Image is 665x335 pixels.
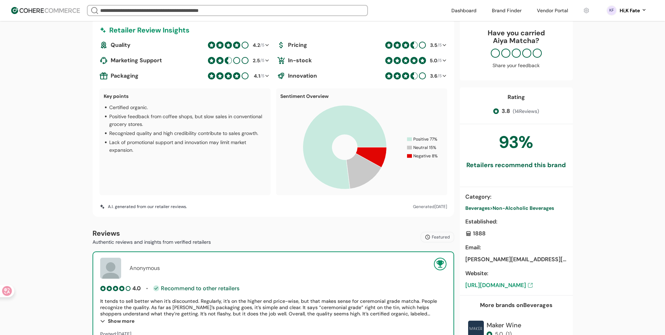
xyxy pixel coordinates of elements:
[465,205,567,212] a: Beverages>Non-Alcoholic Beverages
[280,93,443,100] p: Sentiment Overview
[252,72,264,80] div: /5
[499,130,533,155] div: 93 %
[132,284,141,292] div: 4.0
[606,5,617,16] svg: 0 percent
[430,42,437,49] div: 3.5
[620,7,640,14] div: Hi, K Fate
[467,37,566,44] p: Aiya Matcha ?
[109,138,266,154] p: Lack of promotional support and innovation may limit market expansion.
[252,42,264,49] div: /5
[465,193,567,201] div: Category :
[100,298,446,317] div: It tends to sell better when it’s discounted. Regularly, it’s on the higher end price-wise, but t...
[100,317,446,325] div: Show more
[99,204,187,210] div: A.I. generated from our retailer reviews.
[99,25,447,35] div: Retailer Review Insights
[430,72,437,80] div: 3.6
[253,42,260,49] div: 4.2
[467,62,566,69] div: Share your feedback
[413,153,438,159] span: Negative 8 %
[109,113,266,128] p: Positive feedback from coffee shops, but slow sales in conventional grocery stores.
[253,57,260,64] div: 2.5
[502,107,510,115] span: 3.8
[11,7,80,14] img: Cohere Logo
[466,161,566,170] div: Retailers recommend this brand
[465,255,567,264] div: [PERSON_NAME][EMAIL_ADDRESS][DOMAIN_NAME]
[277,41,382,49] div: Pricing
[413,204,447,210] div: Generated [DATE]
[513,108,539,115] span: ( 14 Reviews)
[413,136,437,142] span: Positive 77 %
[429,57,442,64] div: /5
[465,269,567,278] div: Website :
[99,72,205,80] div: Packaging
[254,72,260,80] div: 4.1
[493,205,554,211] span: Non-Alcoholic Beverages
[153,285,239,291] div: Recommend to other retailers
[429,72,442,80] div: /5
[252,57,264,64] div: /5
[413,144,436,151] span: Neutral 15 %
[109,129,258,137] p: Recognized quality and high credibility contribute to sales growth.
[430,57,437,64] div: 5.0
[130,264,426,272] div: Anonymous
[277,72,382,80] div: Innovation
[487,321,521,330] div: Maker Wine
[508,93,525,101] div: Rating
[99,41,205,49] div: Quality
[277,56,382,65] div: In-stock
[93,229,120,238] b: Reviews
[465,205,490,211] span: Beverages
[109,104,148,111] p: Certified organic.
[146,285,148,292] span: •
[99,56,205,65] div: Marketing Support
[432,234,450,240] span: Featured
[480,301,553,309] div: More brands on Beverages
[490,205,493,211] span: >
[620,7,647,14] button: Hi,K Fate
[429,42,442,49] div: /5
[465,218,567,226] div: Established :
[467,29,566,44] div: Have you carried
[104,93,266,100] p: Key points
[465,229,567,238] div: 1888
[465,281,567,290] a: [URL][DOMAIN_NAME]
[465,243,567,252] div: Email :
[93,238,211,246] p: Authentic reviews and insights from verified retailers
